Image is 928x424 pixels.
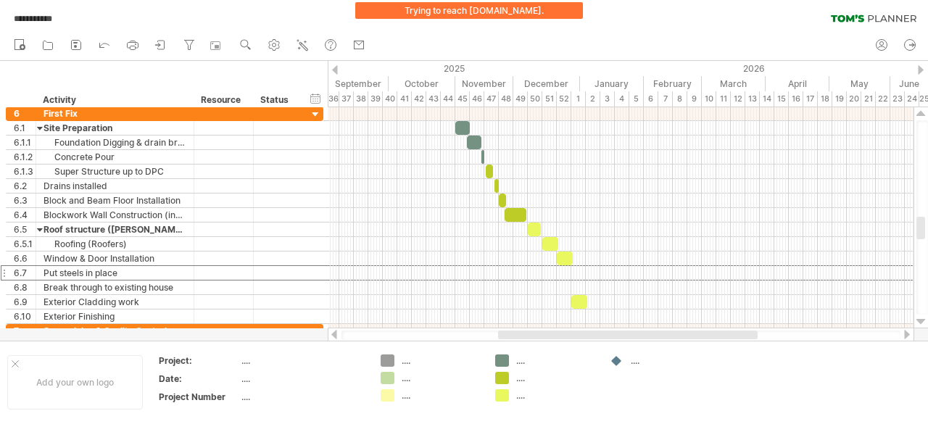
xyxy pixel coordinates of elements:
div: 16 [789,91,803,107]
div: .... [241,391,363,403]
div: February 2026 [644,76,702,91]
div: .... [516,372,595,384]
div: 6.5 [14,223,36,236]
div: .... [402,389,481,402]
div: December 2025 [513,76,580,91]
div: Put steels in place [43,266,186,280]
div: Activity [43,93,186,107]
div: Resource [201,93,245,107]
div: 2 [586,91,600,107]
div: 6.1.3 [14,165,36,178]
div: 13 [745,91,760,107]
div: 41 [397,91,412,107]
div: Trying to reach [DOMAIN_NAME] [355,2,583,19]
div: 6.7 [14,266,36,280]
div: 6.1 [14,121,36,135]
div: 6.5.1 [14,237,36,251]
div: Roofing (Roofers) [43,237,186,251]
div: 6.9 [14,295,36,309]
div: November 2025 [455,76,513,91]
div: Block and Beam Floor Installation [43,194,186,207]
div: 6.4 [14,208,36,222]
div: 6.8 [14,280,36,294]
div: 48 [499,91,513,107]
div: 5 [629,91,644,107]
div: 7 [658,91,673,107]
div: 12 [731,91,745,107]
div: 10 [702,91,716,107]
div: Super Structure up to DPC [43,165,186,178]
div: .... [241,373,363,385]
div: Roof structure ([PERSON_NAME]) [43,223,186,236]
div: 47 [484,91,499,107]
div: 21 [861,91,876,107]
div: 49 [513,91,528,107]
div: 1 [571,91,586,107]
div: 20 [847,91,861,107]
div: 7 [14,324,36,338]
div: .... [402,354,481,367]
div: Exterior Cladding work [43,295,186,309]
div: 51 [542,91,557,107]
div: .... [516,389,595,402]
div: 19 [832,91,847,107]
div: First Fix [43,107,186,120]
div: 24 [905,91,919,107]
div: 9 [687,91,702,107]
div: 46 [470,91,484,107]
div: Break through to existing house [43,280,186,294]
div: Blockwork Wall Construction (inc Insulation) [43,208,186,222]
div: 6.6 [14,252,36,265]
div: 40 [383,91,397,107]
div: 39 [368,91,383,107]
div: Add your own logo [7,355,143,410]
div: 6.10 [14,309,36,323]
div: Status [260,93,292,107]
div: 38 [354,91,368,107]
div: 23 [890,91,905,107]
div: May 2026 [829,76,890,91]
div: Foundation Digging & drain bridging [43,136,186,149]
div: 52 [557,91,571,107]
div: September 2025 [325,76,389,91]
div: 4 [615,91,629,107]
div: 6.2 [14,179,36,193]
div: 6 [644,91,658,107]
div: Project Number [159,391,239,403]
div: 8 [673,91,687,107]
div: 37 [339,91,354,107]
div: .... [631,354,710,367]
div: March 2026 [702,76,766,91]
div: 15 [774,91,789,107]
div: .... [516,354,595,367]
div: .... [241,354,363,367]
div: Exterior Finishing [43,309,186,323]
div: 36 [325,91,339,107]
div: 3 [600,91,615,107]
div: 42 [412,91,426,107]
div: Concrete Pour [43,150,186,164]
div: April 2026 [766,76,829,91]
div: 17 [803,91,818,107]
div: 18 [818,91,832,107]
div: 43 [426,91,441,107]
div: 14 [760,91,774,107]
div: 44 [441,91,455,107]
div: 22 [876,91,890,107]
div: 6 [14,107,36,120]
div: Drains installed [43,179,186,193]
div: 11 [716,91,731,107]
div: January 2026 [580,76,644,91]
div: 45 [455,91,470,107]
div: Window & Door Installation [43,252,186,265]
span: . [542,5,544,16]
div: Project: [159,354,239,367]
div: Date: [159,373,239,385]
div: .... [402,372,481,384]
div: October 2025 [389,76,455,91]
div: 6.3 [14,194,36,207]
div: 6.1.2 [14,150,36,164]
div: Supervision & Quality Control [43,324,186,338]
div: Site Preparation [43,121,186,135]
div: 6.1.1 [14,136,36,149]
